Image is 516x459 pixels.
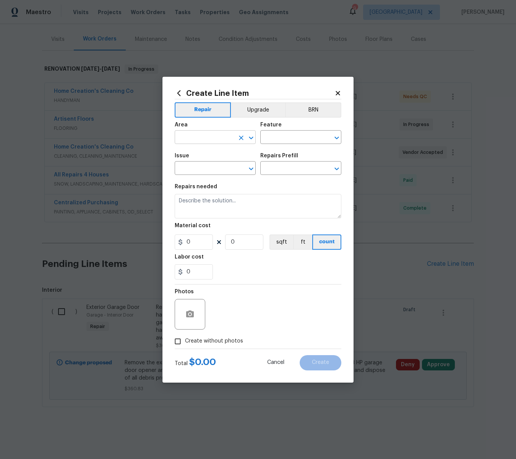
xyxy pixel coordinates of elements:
button: BRN [285,102,341,118]
span: Cancel [267,360,284,365]
h5: Repairs needed [175,184,217,189]
h5: Issue [175,153,189,158]
button: Open [246,163,256,174]
button: Cancel [255,355,297,370]
button: ft [293,234,312,250]
span: Create without photos [185,337,243,345]
div: Total [175,358,216,367]
h5: Repairs Prefill [260,153,298,158]
h5: Photos [175,289,194,294]
button: count [312,234,341,250]
button: Repair [175,102,231,118]
h5: Feature [260,122,282,128]
button: sqft [269,234,293,250]
button: Open [246,133,256,143]
button: Upgrade [231,102,286,118]
h5: Area [175,122,188,128]
button: Clear [236,133,247,143]
span: $ 0.00 [189,357,216,367]
h5: Material cost [175,223,211,228]
h5: Labor cost [175,254,204,260]
button: Open [331,133,342,143]
button: Open [331,163,342,174]
button: Create [300,355,341,370]
span: Create [312,360,329,365]
h2: Create Line Item [175,89,334,97]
